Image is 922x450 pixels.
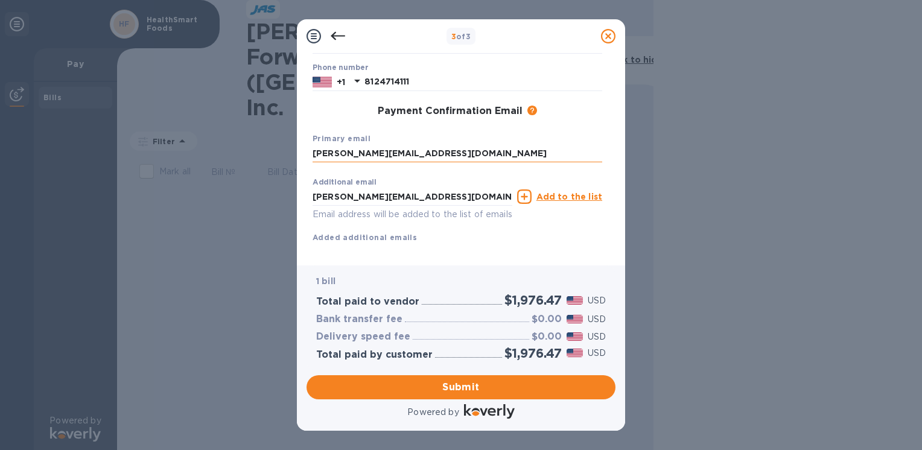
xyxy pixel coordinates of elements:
label: Additional email [313,179,377,186]
h2: $1,976.47 [504,293,562,308]
h2: $1,976.47 [504,346,562,361]
u: Add to the list [536,192,602,201]
h3: Total paid to vendor [316,296,419,308]
b: Added additional emails [313,233,417,242]
img: US [313,75,332,89]
input: Enter your phone number [364,73,602,91]
img: USD [567,349,583,357]
p: Powered by [407,406,459,419]
img: USD [567,296,583,305]
h3: Delivery speed fee [316,331,410,343]
b: 1 bill [316,276,335,286]
p: USD [588,313,606,326]
h3: Payment Confirmation Email [378,106,523,117]
input: Enter additional email [313,188,512,206]
h3: $0.00 [532,314,562,325]
span: Submit [316,380,606,395]
p: Email address will be added to the list of emails [313,208,512,221]
b: of 3 [451,32,471,41]
h3: Total paid by customer [316,349,433,361]
img: USD [567,315,583,323]
h3: Bank transfer fee [316,314,402,325]
span: 3 [451,32,456,41]
label: Phone number [313,65,368,72]
h3: $0.00 [532,331,562,343]
input: Enter your primary name [313,145,602,163]
p: +1 [337,76,345,88]
b: Primary email [313,134,370,143]
img: USD [567,332,583,341]
p: USD [588,331,606,343]
img: Logo [464,404,515,419]
p: USD [588,347,606,360]
button: Submit [307,375,615,399]
p: USD [588,294,606,307]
